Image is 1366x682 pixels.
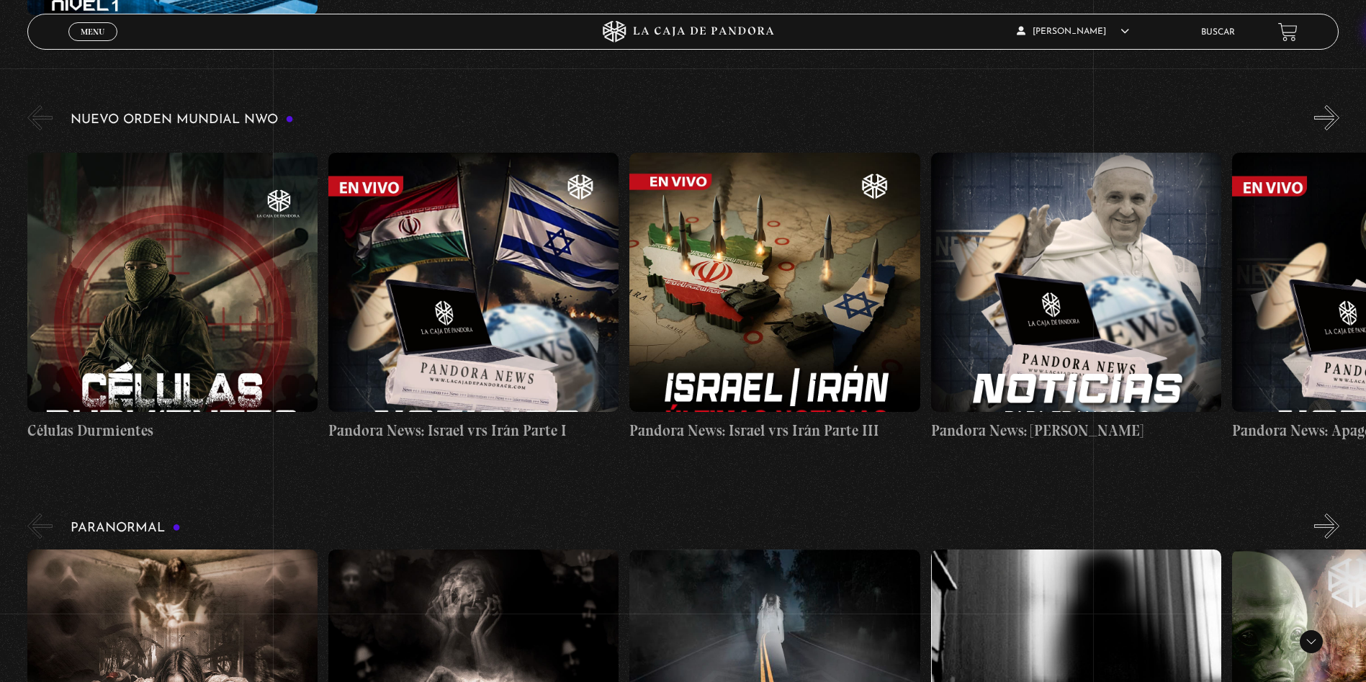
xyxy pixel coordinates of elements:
[76,6,192,24] input: ASIN, PO, Alias, + more...
[328,419,619,442] h4: Pandora News: Israel vrs Irán Parte I
[1314,513,1339,539] button: Next
[1314,105,1339,130] button: Next
[269,14,293,25] a: Clear
[35,5,53,23] img: garckath
[27,141,318,453] a: Células Durmientes
[1278,22,1298,41] a: View your shopping cart
[27,513,53,539] button: Previous
[71,113,294,127] h3: Nuevo Orden Mundial NWO
[328,141,619,453] a: Pandora News: Israel vrs Irán Parte I
[629,141,920,453] a: Pandora News: Israel vrs Irán Parte III
[629,419,920,442] h4: Pandora News: Israel vrs Irán Parte III
[81,27,104,36] span: Menu
[1201,28,1235,37] a: Buscar
[71,521,181,535] h3: Paranormal
[27,22,318,45] h4: Taller Ciberseguridad Nivel I
[27,419,318,442] h4: Células Durmientes
[222,14,246,25] a: View
[27,105,53,130] button: Previous
[222,4,290,14] input: ASIN
[931,141,1221,453] a: Pandora News: [PERSON_NAME]
[246,14,269,25] a: Copy
[1017,27,1129,36] span: [PERSON_NAME]
[76,40,110,50] span: Cerrar
[931,419,1221,442] h4: Pandora News: [PERSON_NAME]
